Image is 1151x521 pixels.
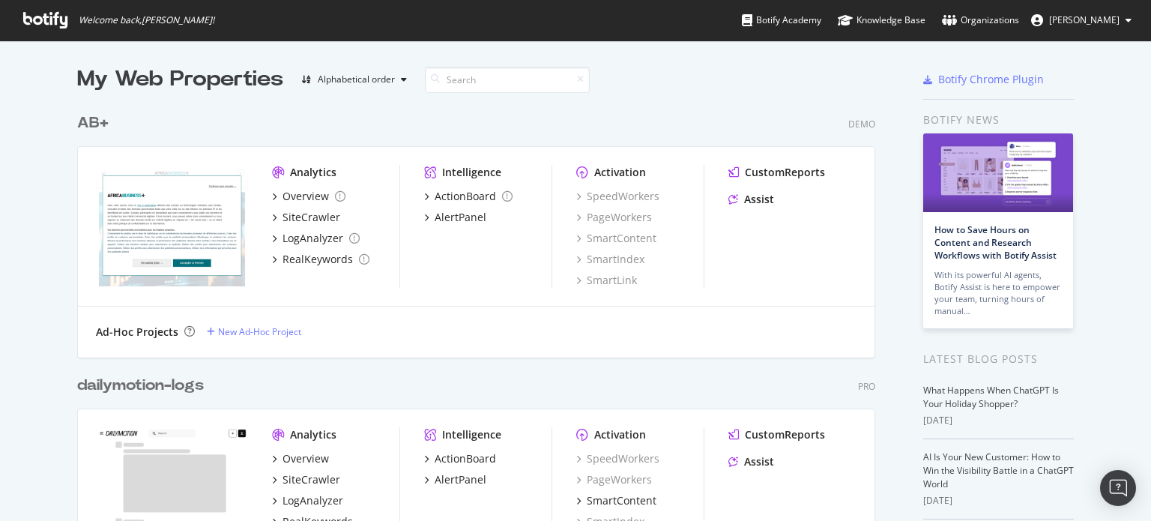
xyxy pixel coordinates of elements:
div: Botify news [923,112,1074,128]
div: Open Intercom Messenger [1100,470,1136,506]
a: SmartContent [576,231,656,246]
div: Overview [283,451,329,466]
a: CustomReports [728,427,825,442]
div: Intelligence [442,427,501,442]
a: SiteCrawler [272,210,340,225]
a: RealKeywords [272,252,369,267]
div: SmartContent [587,493,656,508]
div: Latest Blog Posts [923,351,1074,367]
div: [DATE] [923,494,1074,508]
div: ActionBoard [435,189,496,204]
div: SiteCrawler [283,210,340,225]
div: Activation [594,427,646,442]
a: SmartContent [576,493,656,508]
div: Overview [283,189,329,204]
img: How to Save Hours on Content and Research Workflows with Botify Assist [923,133,1073,212]
div: Analytics [290,427,336,442]
a: CustomReports [728,165,825,180]
div: My Web Properties [77,64,283,94]
div: Analytics [290,165,336,180]
button: [PERSON_NAME] [1019,8,1144,32]
a: New Ad-Hoc Project [207,325,301,338]
div: AlertPanel [435,472,486,487]
a: SmartIndex [576,252,644,267]
a: LogAnalyzer [272,493,343,508]
div: Intelligence [442,165,501,180]
div: RealKeywords [283,252,353,267]
div: ActionBoard [435,451,496,466]
a: ActionBoard [424,189,513,204]
div: LogAnalyzer [283,493,343,508]
a: Botify Chrome Plugin [923,72,1044,87]
a: LogAnalyzer [272,231,360,246]
a: AlertPanel [424,210,486,225]
div: CustomReports [745,427,825,442]
div: Assist [744,192,774,207]
div: Demo [848,118,875,130]
a: AlertPanel [424,472,486,487]
div: Knowledge Base [838,13,925,28]
div: AB+ [77,112,109,134]
div: CustomReports [745,165,825,180]
a: Overview [272,189,345,204]
div: New Ad-Hoc Project [218,325,301,338]
a: How to Save Hours on Content and Research Workflows with Botify Assist [934,223,1057,262]
div: AlertPanel [435,210,486,225]
div: Botify Academy [742,13,821,28]
a: Overview [272,451,329,466]
a: What Happens When ChatGPT Is Your Holiday Shopper? [923,384,1059,410]
a: ActionBoard [424,451,496,466]
a: Assist [728,454,774,469]
div: LogAnalyzer [283,231,343,246]
div: dailymotion-logs [77,375,204,397]
div: Assist [744,454,774,469]
span: Welcome back, [PERSON_NAME] ! [79,14,214,26]
div: SiteCrawler [283,472,340,487]
a: PageWorkers [576,210,652,225]
a: dailymotion-logs [77,375,210,397]
button: Alphabetical order [295,67,413,91]
input: Search [425,67,590,93]
a: SiteCrawler [272,472,340,487]
div: With its powerful AI agents, Botify Assist is here to empower your team, turning hours of manual… [934,269,1062,317]
div: [DATE] [923,414,1074,427]
a: AB+ [77,112,115,134]
div: Ad-Hoc Projects [96,325,178,340]
a: AI Is Your New Customer: How to Win the Visibility Battle in a ChatGPT World [923,451,1074,490]
div: Alphabetical order [318,75,395,84]
a: PageWorkers [576,472,652,487]
a: Assist [728,192,774,207]
a: SmartLink [576,273,637,288]
span: frederic Devigne [1049,13,1120,26]
img: - JA [96,165,248,286]
div: Botify Chrome Plugin [938,72,1044,87]
a: SpeedWorkers [576,451,659,466]
div: Organizations [942,13,1019,28]
a: SpeedWorkers [576,189,659,204]
div: Activation [594,165,646,180]
div: Pro [858,380,875,393]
